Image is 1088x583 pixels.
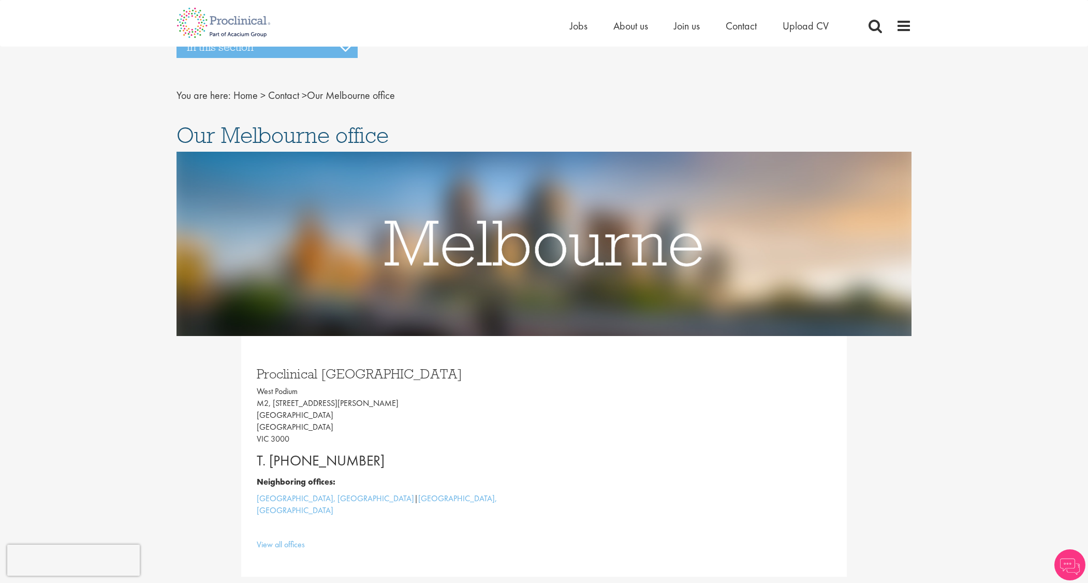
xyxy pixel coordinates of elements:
[233,89,258,102] a: breadcrumb link to Home
[570,19,587,33] a: Jobs
[257,493,497,516] a: [GEOGRAPHIC_DATA], [GEOGRAPHIC_DATA]
[674,19,700,33] a: Join us
[257,493,536,517] p: |
[783,19,829,33] a: Upload CV
[177,89,231,102] span: You are here:
[177,36,358,58] h3: In this section
[613,19,648,33] a: About us
[268,89,299,102] a: breadcrumb link to Contact
[7,545,140,576] iframe: reCAPTCHA
[177,121,389,149] span: Our Melbourne office
[257,450,536,471] p: T. [PHONE_NUMBER]
[257,476,335,487] b: Neighboring offices:
[726,19,757,33] a: Contact
[257,386,536,445] p: West Podium M2, [STREET_ADDRESS][PERSON_NAME] [GEOGRAPHIC_DATA] [GEOGRAPHIC_DATA] VIC 3000
[257,367,536,381] h3: Proclinical [GEOGRAPHIC_DATA]
[177,336,911,577] div: To enrich screen reader interactions, please activate Accessibility in Grammarly extension settings
[1054,549,1085,580] img: Chatbot
[233,89,395,102] span: Our Melbourne office
[302,89,307,102] span: >
[257,493,414,504] a: [GEOGRAPHIC_DATA], [GEOGRAPHIC_DATA]
[260,89,266,102] span: >
[257,539,305,550] a: View all offices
